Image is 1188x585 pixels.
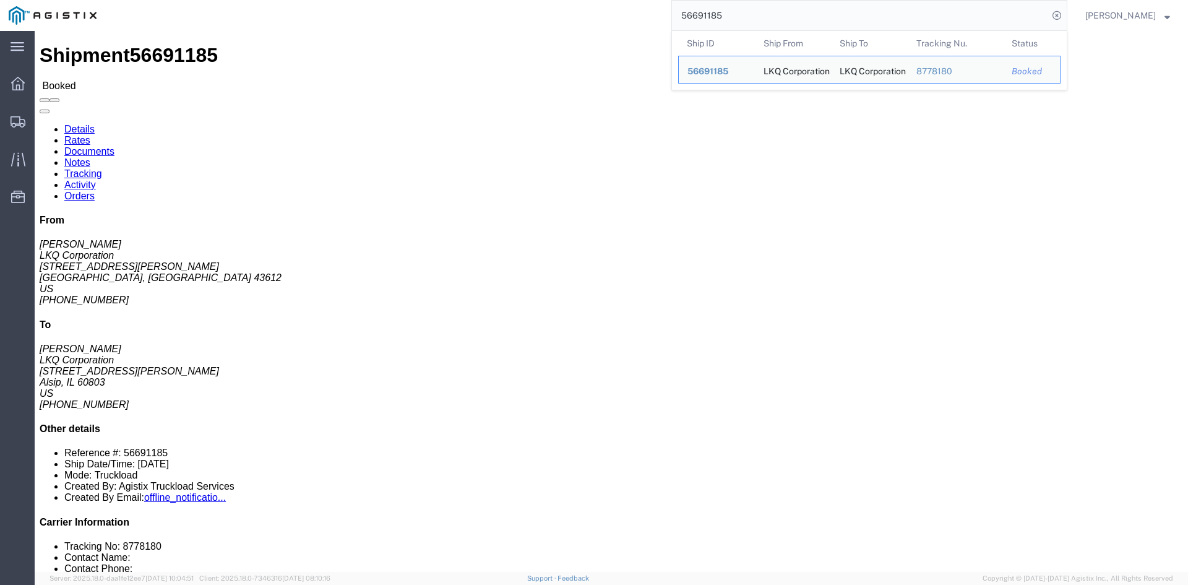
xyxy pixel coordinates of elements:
[908,31,1004,56] th: Tracking Nu.
[831,31,908,56] th: Ship To
[672,1,1048,30] input: Search for shipment number, reference number
[282,574,330,582] span: [DATE] 08:10:16
[199,574,330,582] span: Client: 2025.18.0-7346316
[49,574,194,582] span: Server: 2025.18.0-daa1fe12ee7
[687,66,728,76] span: 56691185
[1003,31,1061,56] th: Status
[527,574,558,582] a: Support
[9,6,97,25] img: logo
[678,31,755,56] th: Ship ID
[687,65,746,78] div: 56691185
[35,31,1188,572] iframe: FS Legacy Container
[764,56,823,83] div: LKQ Corporation
[557,574,589,582] a: Feedback
[1085,9,1156,22] span: Douglas Harris
[840,56,899,83] div: LKQ Corporation
[983,573,1173,584] span: Copyright © [DATE]-[DATE] Agistix Inc., All Rights Reserved
[1012,65,1051,78] div: Booked
[755,31,832,56] th: Ship From
[1085,8,1171,23] button: [PERSON_NAME]
[916,65,995,78] div: 8778180
[678,31,1067,90] table: Search Results
[145,574,194,582] span: [DATE] 10:04:51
